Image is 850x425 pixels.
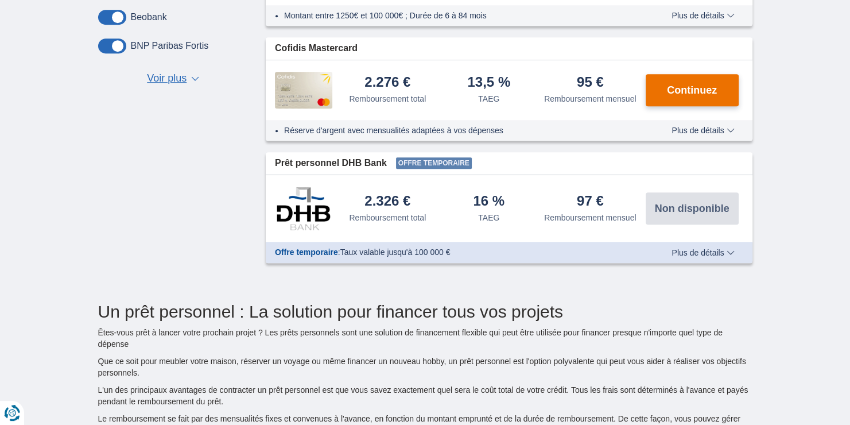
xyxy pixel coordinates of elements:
div: Remboursement mensuel [544,212,636,223]
button: Continuez [646,74,739,106]
div: TAEG [478,93,499,105]
span: Voir plus [147,71,187,86]
p: Que ce soit pour meubler votre maison, réserver un voyage ou même financer un nouveau hobby, un p... [98,356,752,378]
button: Non disponible [646,192,739,225]
div: Remboursement mensuel [544,93,636,105]
p: L'un des principaux avantages de contracter un prêt personnel est que vous savez exactement quel ... [98,384,752,407]
li: Montant entre 1250€ et 100 000€ ; Durée de 6 à 84 mois [284,10,638,21]
div: 97 € [577,194,604,210]
span: Offre temporaire [396,157,472,169]
span: Prêt personnel DHB Bank [275,157,387,170]
li: Réserve d'argent avec mensualités adaptées à vos dépenses [284,125,638,136]
div: : [266,246,647,258]
h2: Un prêt personnel : La solution pour financer tous vos projets [98,302,752,321]
img: pret personnel DHB Bank [275,187,332,230]
div: 2.326 € [364,194,410,210]
button: Plus de détails [663,11,743,20]
span: Plus de détails [672,11,734,20]
label: BNP Paribas Fortis [131,41,209,51]
div: 95 € [577,75,604,91]
button: Plus de détails [663,248,743,257]
div: Remboursement total [349,93,426,105]
span: Continuez [667,85,717,95]
label: Beobank [131,12,167,22]
span: Taux valable jusqu'à 100 000 € [340,248,451,257]
div: 13,5 % [467,75,510,91]
span: Plus de détails [672,249,734,257]
div: 16 % [473,194,504,210]
div: TAEG [478,212,499,223]
img: pret personnel Cofidis CC [275,72,332,109]
span: Non disponible [655,203,729,214]
button: Plus de détails [663,126,743,135]
span: ▼ [191,76,199,81]
div: 2.276 € [364,75,410,91]
span: Offre temporaire [275,248,338,257]
div: Remboursement total [349,212,426,223]
span: Plus de détails [672,126,734,134]
span: Cofidis Mastercard [275,42,358,55]
button: Voir plus ▼ [143,71,203,87]
p: Êtes-vous prêt à lancer votre prochain projet ? Les prêts personnels sont une solution de finance... [98,327,752,350]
